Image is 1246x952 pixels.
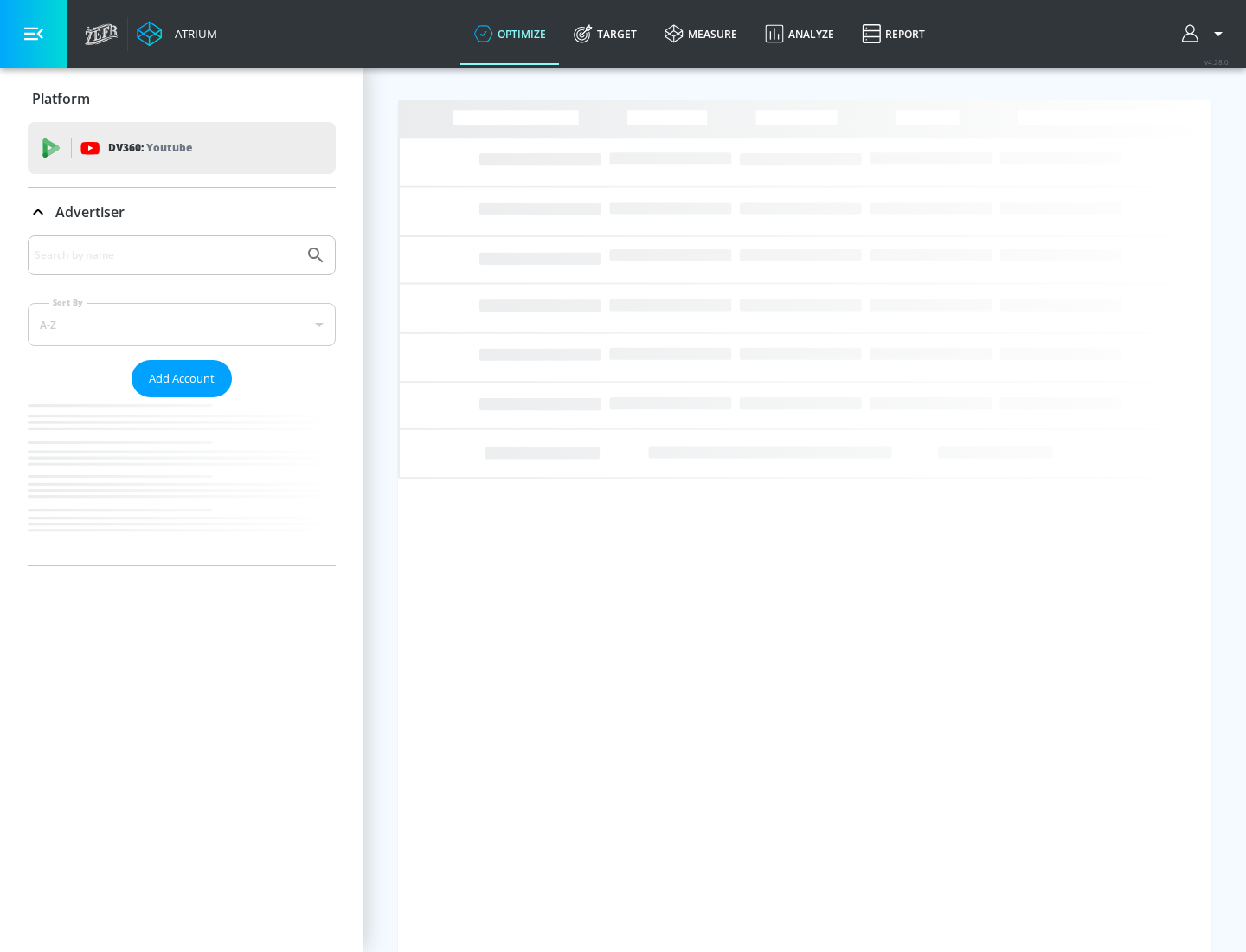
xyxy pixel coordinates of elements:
p: DV360: [108,138,192,158]
span: Add Account [149,369,215,389]
div: DV360: Youtube [28,122,336,174]
span: v 4.28.0 [1204,57,1229,67]
p: Advertiser [55,203,125,222]
input: Search by name [35,244,297,267]
a: Report [848,3,939,65]
label: Sort By [49,297,87,308]
p: Youtube [146,138,192,157]
div: A-Z [28,303,336,346]
a: measure [651,3,751,65]
p: Platform [32,89,90,108]
a: Target [560,3,651,65]
div: Platform [28,74,336,123]
a: Analyze [751,3,848,65]
a: Atrium [137,21,217,47]
a: optimize [460,3,560,65]
div: Advertiser [28,235,336,565]
div: Atrium [168,26,217,42]
div: Advertiser [28,188,336,236]
nav: list of Advertiser [28,397,336,565]
button: Add Account [132,360,232,397]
